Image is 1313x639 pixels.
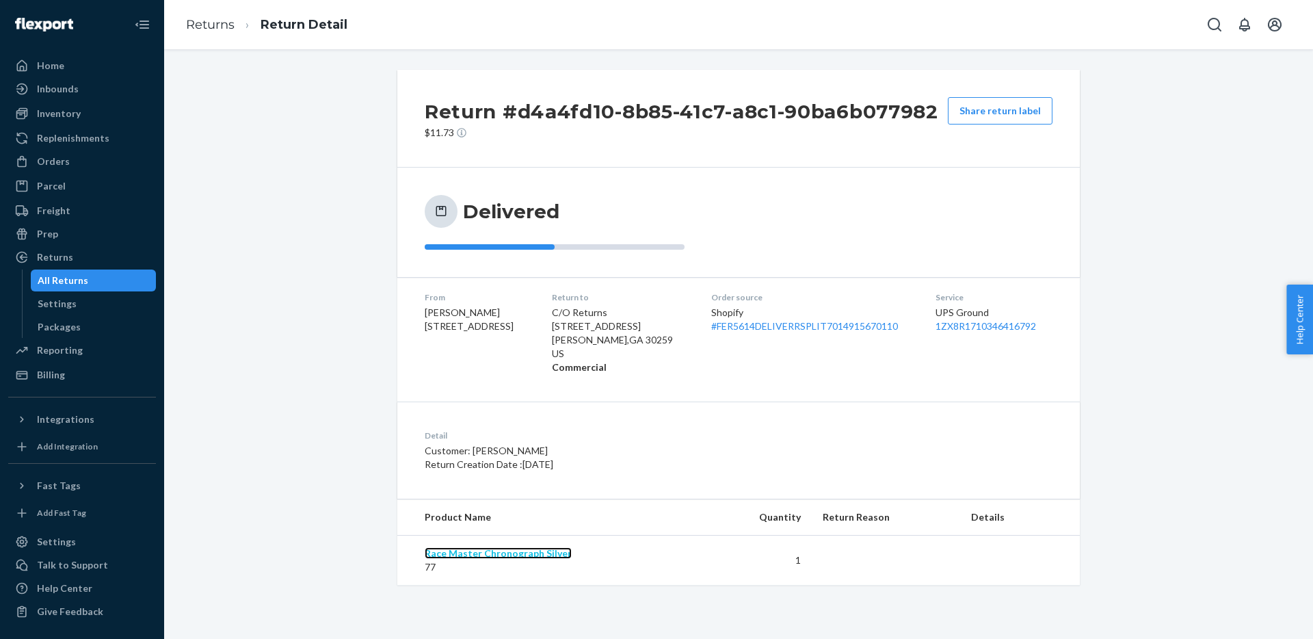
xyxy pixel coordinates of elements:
[8,200,156,222] a: Freight
[8,246,156,268] a: Returns
[425,444,803,458] p: Customer: [PERSON_NAME]
[8,436,156,458] a: Add Integration
[8,554,156,576] a: Talk to Support
[8,475,156,497] button: Fast Tags
[37,441,98,452] div: Add Integration
[425,307,514,332] span: [PERSON_NAME] [STREET_ADDRESS]
[552,319,689,333] p: [STREET_ADDRESS]
[397,499,706,536] th: Product Name
[31,293,157,315] a: Settings
[552,347,689,361] p: US
[8,127,156,149] a: Replenishments
[38,297,77,311] div: Settings
[8,223,156,245] a: Prep
[425,126,938,140] p: $11.73
[8,577,156,599] a: Help Center
[552,333,689,347] p: [PERSON_NAME] , GA 30259
[706,536,812,586] td: 1
[31,316,157,338] a: Packages
[552,291,689,303] dt: Return to
[711,320,898,332] a: #FER5614DELIVERRSPLIT7014915670110
[37,343,83,357] div: Reporting
[8,339,156,361] a: Reporting
[37,479,81,493] div: Fast Tags
[37,155,70,168] div: Orders
[37,507,86,519] div: Add Fast Tag
[1286,285,1313,354] button: Help Center
[948,97,1052,125] button: Share return label
[15,18,73,31] img: Flexport logo
[37,59,64,73] div: Home
[175,5,358,45] ol: breadcrumbs
[706,499,812,536] th: Quantity
[936,307,989,318] span: UPS Ground
[8,601,156,623] button: Give Feedback
[186,17,235,32] a: Returns
[8,531,156,553] a: Settings
[936,291,1052,303] dt: Service
[37,368,65,382] div: Billing
[37,250,73,264] div: Returns
[960,499,1080,536] th: Details
[37,107,81,120] div: Inventory
[552,361,607,373] strong: Commercial
[1261,11,1288,38] button: Open account menu
[1201,11,1228,38] button: Open Search Box
[711,306,914,333] div: Shopify
[37,227,58,241] div: Prep
[425,547,572,559] a: Race Master Chronograph Silver
[38,320,81,334] div: Packages
[425,560,695,574] p: 77
[8,103,156,125] a: Inventory
[37,179,66,193] div: Parcel
[129,11,156,38] button: Close Navigation
[425,430,803,441] dt: Detail
[936,320,1036,332] a: 1ZX8R1710346416792
[1231,11,1258,38] button: Open notifications
[425,97,938,126] h2: Return #d4a4fd10-8b85-41c7-a8c1-90ba6b077982
[8,502,156,524] a: Add Fast Tag
[31,270,157,291] a: All Returns
[425,291,530,303] dt: From
[37,131,109,145] div: Replenishments
[37,82,79,96] div: Inbounds
[37,605,103,618] div: Give Feedback
[463,199,559,224] h3: Delivered
[37,582,92,595] div: Help Center
[8,175,156,197] a: Parcel
[812,499,960,536] th: Return Reason
[8,78,156,100] a: Inbounds
[8,408,156,430] button: Integrations
[425,458,803,471] p: Return Creation Date : [DATE]
[8,364,156,386] a: Billing
[37,558,108,572] div: Talk to Support
[711,291,914,303] dt: Order source
[38,274,88,287] div: All Returns
[261,17,347,32] a: Return Detail
[552,306,689,319] p: C/O Returns
[37,535,76,549] div: Settings
[37,413,94,426] div: Integrations
[8,55,156,77] a: Home
[8,151,156,172] a: Orders
[37,204,70,218] div: Freight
